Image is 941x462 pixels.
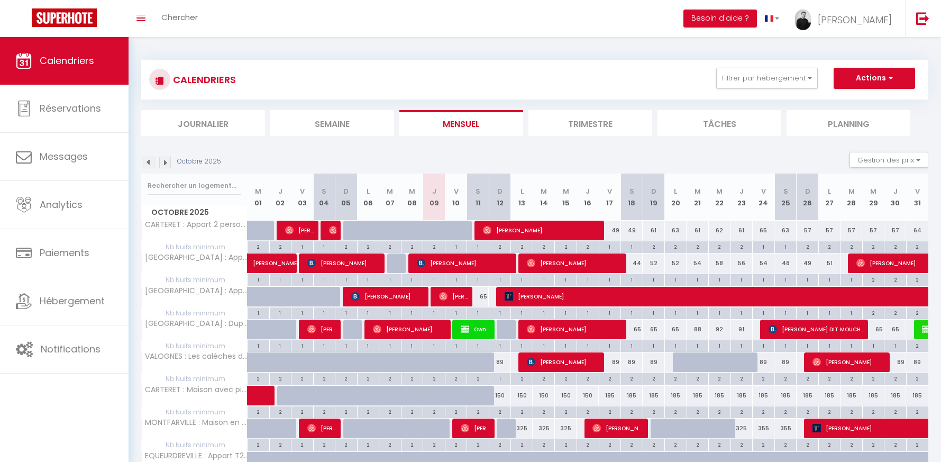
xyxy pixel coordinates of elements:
[687,221,709,240] div: 61
[695,186,701,196] abbr: M
[709,307,730,318] div: 1
[314,241,335,251] div: 1
[840,221,863,240] div: 57
[170,68,236,92] h3: CALENDRIERS
[423,274,445,284] div: 1
[476,186,480,196] abbr: S
[863,274,884,284] div: 2
[432,186,436,196] abbr: J
[314,274,335,284] div: 1
[643,174,665,221] th: 19
[783,186,788,196] abbr: S
[314,373,335,383] div: 2
[884,307,906,318] div: 2
[621,221,643,240] div: 49
[884,320,907,339] div: 65
[775,241,797,251] div: 1
[577,340,599,350] div: 1
[665,253,687,273] div: 52
[884,274,906,284] div: 2
[769,319,865,339] span: [PERSON_NAME] DIT MOUCHET
[335,307,357,318] div: 1
[40,54,94,67] span: Calendriers
[797,174,819,221] th: 26
[143,287,249,295] span: [GEOGRAPHIC_DATA] : Appart de charme, 2 chambres en centre ville
[41,342,101,356] span: Notifications
[520,186,524,196] abbr: L
[555,340,577,350] div: 1
[300,186,305,196] abbr: V
[177,157,221,167] p: Octobre 2025
[142,307,247,319] span: Nb Nuits minimum
[335,274,357,284] div: 1
[643,253,665,273] div: 52
[819,241,840,251] div: 2
[709,320,731,339] div: 92
[527,352,601,372] span: [PERSON_NAME]
[687,241,709,251] div: 2
[439,286,469,306] span: [PERSON_NAME]
[291,274,313,284] div: 1
[401,241,423,251] div: 2
[643,221,665,240] div: 61
[379,373,401,383] div: 2
[358,373,379,383] div: 2
[730,253,753,273] div: 56
[643,340,665,350] div: 1
[797,274,818,284] div: 1
[335,174,358,221] th: 05
[621,340,643,350] div: 1
[423,373,445,383] div: 2
[40,294,105,307] span: Hébergement
[687,340,709,350] div: 1
[527,319,623,339] span: [PERSON_NAME]
[40,102,101,115] span: Réservations
[599,340,621,350] div: 1
[840,241,862,251] div: 2
[907,274,928,284] div: 2
[248,340,269,350] div: 1
[255,186,261,196] abbr: M
[884,241,906,251] div: 2
[253,248,302,268] span: [PERSON_NAME]
[819,307,840,318] div: 1
[40,246,89,259] span: Paiements
[401,274,423,284] div: 1
[863,307,884,318] div: 2
[161,12,198,23] span: Chercher
[599,174,621,221] th: 17
[643,241,665,251] div: 2
[828,186,831,196] abbr: L
[884,221,907,240] div: 57
[884,352,907,372] div: 89
[291,373,313,383] div: 2
[401,340,423,350] div: 1
[709,274,730,284] div: 1
[916,12,929,25] img: logout
[795,10,811,30] img: ...
[401,307,423,318] div: 1
[555,241,577,251] div: 2
[387,186,393,196] abbr: M
[862,221,884,240] div: 57
[629,186,634,196] abbr: S
[753,174,775,221] th: 24
[454,186,459,196] abbr: V
[351,286,425,306] span: [PERSON_NAME]
[687,307,709,318] div: 1
[787,110,910,136] li: Planning
[797,253,819,273] div: 49
[142,340,247,352] span: Nb Nuits minimum
[445,274,467,284] div: 1
[335,373,357,383] div: 2
[278,186,282,196] abbr: J
[840,307,862,318] div: 1
[248,307,269,318] div: 1
[730,221,753,240] div: 61
[687,174,709,221] th: 21
[533,241,555,251] div: 2
[467,340,489,350] div: 1
[489,174,511,221] th: 12
[709,340,730,350] div: 1
[840,274,862,284] div: 1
